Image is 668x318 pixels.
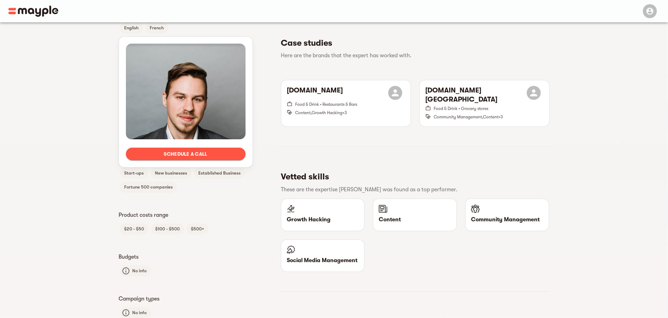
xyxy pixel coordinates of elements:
[281,171,544,182] h5: Vetted skills
[126,148,246,160] button: Schedule a call
[119,211,253,219] p: Product costs range
[119,253,253,261] p: Budgets
[151,225,184,233] span: $100 - $500
[194,169,245,177] span: Established Business
[281,51,544,60] p: Here are the brands that the expert has worked with.
[379,215,451,224] p: Content
[132,150,240,158] span: Schedule a call
[312,110,342,115] span: Growth Hacking
[342,110,347,115] span: + 3
[128,267,151,275] span: No info
[295,102,357,107] span: Food & Drink • Restaurants & Bars
[483,114,498,119] span: Content
[151,169,191,177] span: New businesses
[120,24,143,32] span: English
[287,256,359,265] p: Social Media Management
[8,6,58,17] img: Main logo
[120,169,148,177] span: Start-ups
[498,114,503,119] span: + 3
[128,309,151,317] span: No info
[434,114,483,119] span: Community Management ,
[420,80,549,126] button: [DOMAIN_NAME][GEOGRAPHIC_DATA]Food & Drink • Grocery storesCommunity Management,Content+3
[187,225,208,233] span: $500+
[281,185,544,194] p: These are the expertise [PERSON_NAME] was found as a top performer.
[120,183,177,191] span: Fortune 500 companies
[281,37,544,49] h5: Case studies
[281,80,411,126] button: [DOMAIN_NAME]Food & Drink • Restaurants & BarsContent,Growth Hacking+3
[434,106,488,111] span: Food & Drink • Grocery stores
[471,215,543,224] p: Community Management
[119,295,253,303] p: Campaign types
[639,8,660,13] span: Menu
[287,86,343,100] h6: [DOMAIN_NAME]
[120,225,148,233] span: $20 - $50
[287,215,359,224] p: Growth Hacking
[295,110,312,115] span: Content ,
[425,86,527,104] h6: [DOMAIN_NAME][GEOGRAPHIC_DATA]
[145,24,168,32] span: French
